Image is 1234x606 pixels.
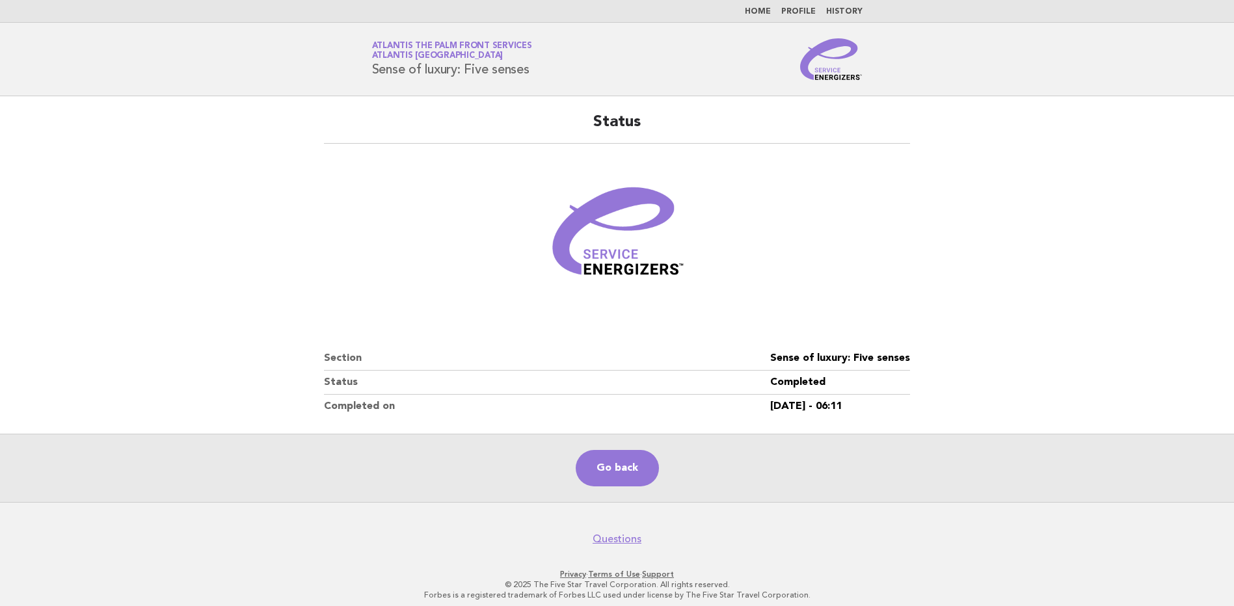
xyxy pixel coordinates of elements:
a: History [826,8,863,16]
span: Atlantis [GEOGRAPHIC_DATA] [372,52,503,60]
a: Terms of Use [588,570,640,579]
dd: Sense of luxury: Five senses [770,347,910,371]
dt: Section [324,347,770,371]
dt: Status [324,371,770,395]
a: Atlantis The Palm Front ServicesAtlantis [GEOGRAPHIC_DATA] [372,42,532,60]
a: Questions [593,533,641,546]
a: Profile [781,8,816,16]
p: · · [219,569,1015,579]
a: Support [642,570,674,579]
img: Verified [539,159,695,315]
a: Privacy [560,570,586,579]
img: Service Energizers [800,38,863,80]
a: Home [745,8,771,16]
h2: Status [324,112,910,144]
h1: Sense of luxury: Five senses [372,42,532,76]
dd: Completed [770,371,910,395]
dd: [DATE] - 06:11 [770,395,910,418]
p: Forbes is a registered trademark of Forbes LLC used under license by The Five Star Travel Corpora... [219,590,1015,600]
dt: Completed on [324,395,770,418]
a: Go back [576,450,659,486]
p: © 2025 The Five Star Travel Corporation. All rights reserved. [219,579,1015,590]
